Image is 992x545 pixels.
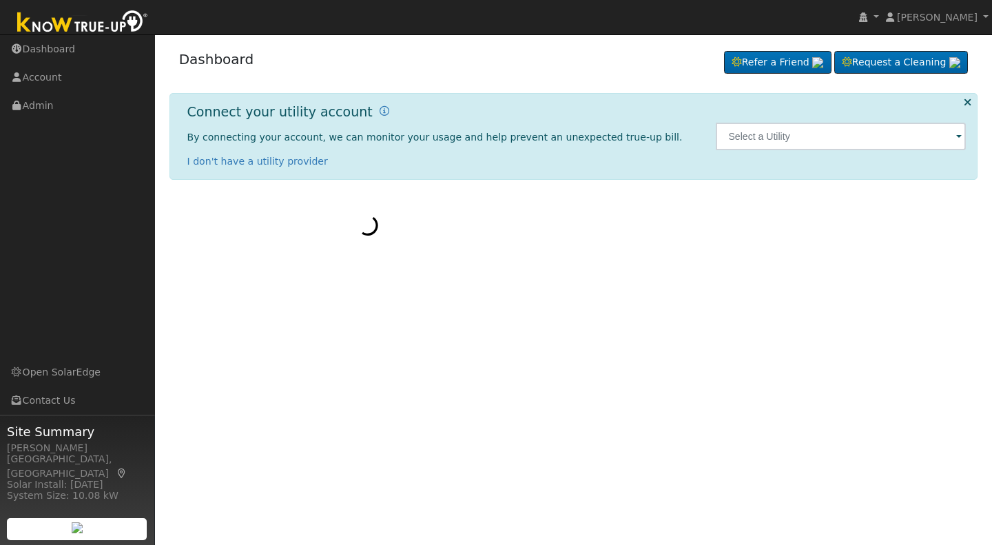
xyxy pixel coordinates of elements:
div: Solar Install: [DATE] [7,477,147,492]
a: I don't have a utility provider [187,156,328,167]
div: System Size: 10.08 kW [7,489,147,503]
h1: Connect your utility account [187,104,373,120]
img: retrieve [949,57,960,68]
img: Know True-Up [10,8,155,39]
span: Site Summary [7,422,147,441]
div: [PERSON_NAME] [7,441,147,455]
div: [GEOGRAPHIC_DATA], [GEOGRAPHIC_DATA] [7,452,147,481]
a: Dashboard [179,51,254,68]
span: [PERSON_NAME] [897,12,978,23]
input: Select a Utility [716,123,966,150]
img: retrieve [72,522,83,533]
a: Map [116,468,128,479]
a: Refer a Friend [724,51,831,74]
img: retrieve [812,57,823,68]
a: Request a Cleaning [834,51,968,74]
span: By connecting your account, we can monitor your usage and help prevent an unexpected true-up bill. [187,132,683,143]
